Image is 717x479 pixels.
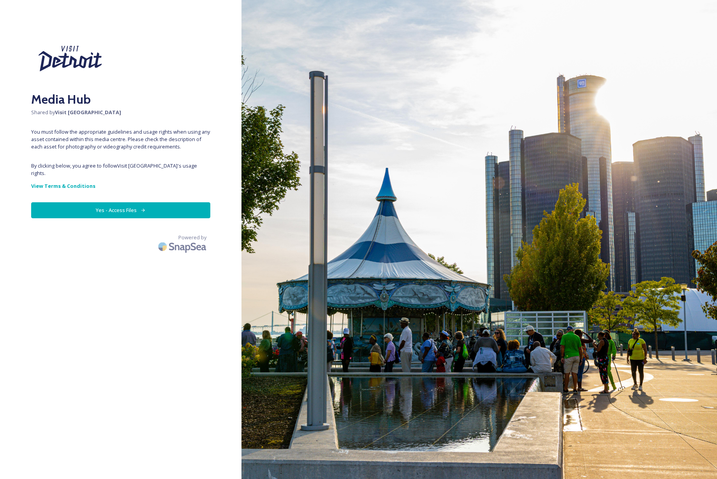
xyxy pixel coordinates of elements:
span: By clicking below, you agree to follow Visit [GEOGRAPHIC_DATA] 's usage rights. [31,162,210,177]
img: SnapSea Logo [156,237,210,256]
strong: Visit [GEOGRAPHIC_DATA] [55,109,121,116]
h2: Media Hub [31,90,210,109]
strong: View Terms & Conditions [31,182,95,189]
span: Shared by [31,109,210,116]
span: You must follow the appropriate guidelines and usage rights when using any asset contained within... [31,128,210,151]
a: View Terms & Conditions [31,181,210,191]
button: Yes - Access Files [31,202,210,218]
img: Visit%20Detroit%20New%202024.svg [31,31,109,86]
span: Powered by [178,234,206,241]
